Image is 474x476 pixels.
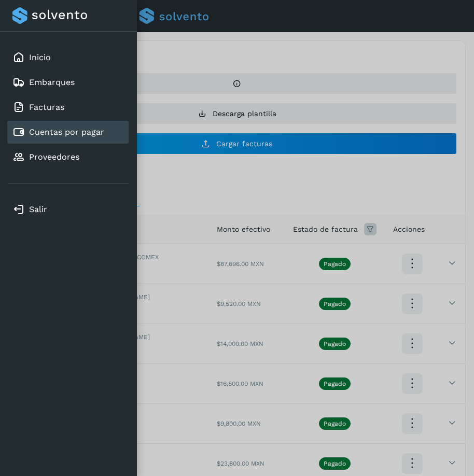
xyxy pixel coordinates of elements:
a: Proveedores [29,152,79,162]
div: Salir [7,198,129,221]
div: Proveedores [7,146,129,169]
div: Facturas [7,96,129,119]
a: Inicio [29,52,51,62]
a: Salir [29,204,47,214]
div: Inicio [7,46,129,69]
a: Embarques [29,77,75,87]
a: Facturas [29,102,64,112]
div: Embarques [7,71,129,94]
a: Cuentas por pagar [29,127,104,137]
div: Cuentas por pagar [7,121,129,144]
